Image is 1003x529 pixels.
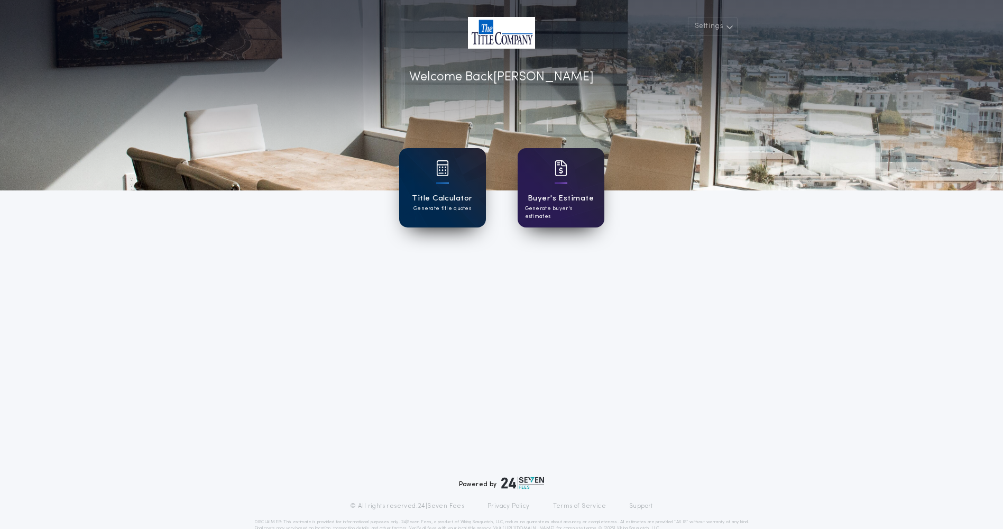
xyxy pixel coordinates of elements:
p: © All rights reserved. 24|Seven Fees [350,502,464,510]
a: Terms of Service [553,502,606,510]
h1: Title Calculator [412,193,472,205]
p: Generate title quotes [413,205,471,213]
a: card iconBuyer's EstimateGenerate buyer's estimates [518,148,604,227]
p: Generate buyer's estimates [525,205,597,221]
img: account-logo [468,17,535,49]
h1: Buyer's Estimate [528,193,594,205]
div: Powered by [459,477,545,489]
a: Privacy Policy [487,502,530,510]
a: card iconTitle CalculatorGenerate title quotes [399,148,486,227]
img: card icon [555,160,567,176]
a: Support [629,502,653,510]
button: Settings [688,17,738,36]
img: logo [501,477,545,489]
p: Welcome Back [PERSON_NAME] [409,68,594,87]
img: card icon [436,160,449,176]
